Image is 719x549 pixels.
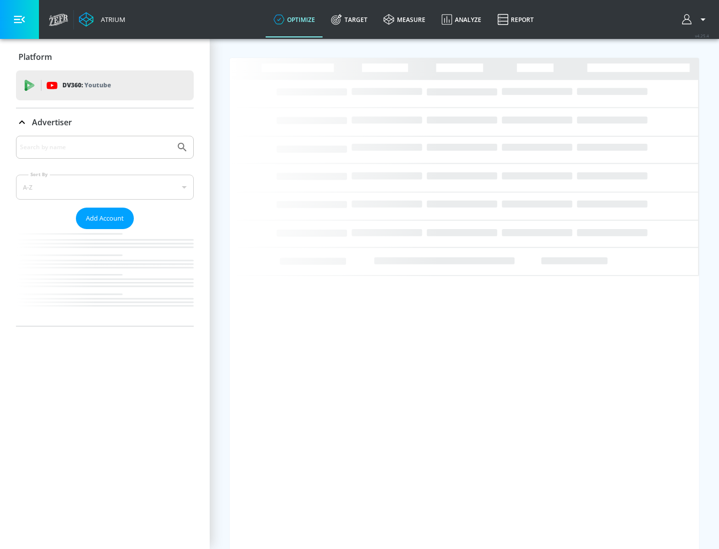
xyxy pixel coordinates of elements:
[86,213,124,224] span: Add Account
[375,1,433,37] a: measure
[28,171,50,178] label: Sort By
[97,15,125,24] div: Atrium
[16,108,194,136] div: Advertiser
[489,1,542,37] a: Report
[266,1,323,37] a: optimize
[16,136,194,326] div: Advertiser
[16,229,194,326] nav: list of Advertiser
[76,208,134,229] button: Add Account
[695,33,709,38] span: v 4.25.4
[84,80,111,90] p: Youtube
[16,175,194,200] div: A-Z
[20,141,171,154] input: Search by name
[323,1,375,37] a: Target
[62,80,111,91] p: DV360:
[16,43,194,71] div: Platform
[79,12,125,27] a: Atrium
[16,70,194,100] div: DV360: Youtube
[433,1,489,37] a: Analyze
[32,117,72,128] p: Advertiser
[18,51,52,62] p: Platform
